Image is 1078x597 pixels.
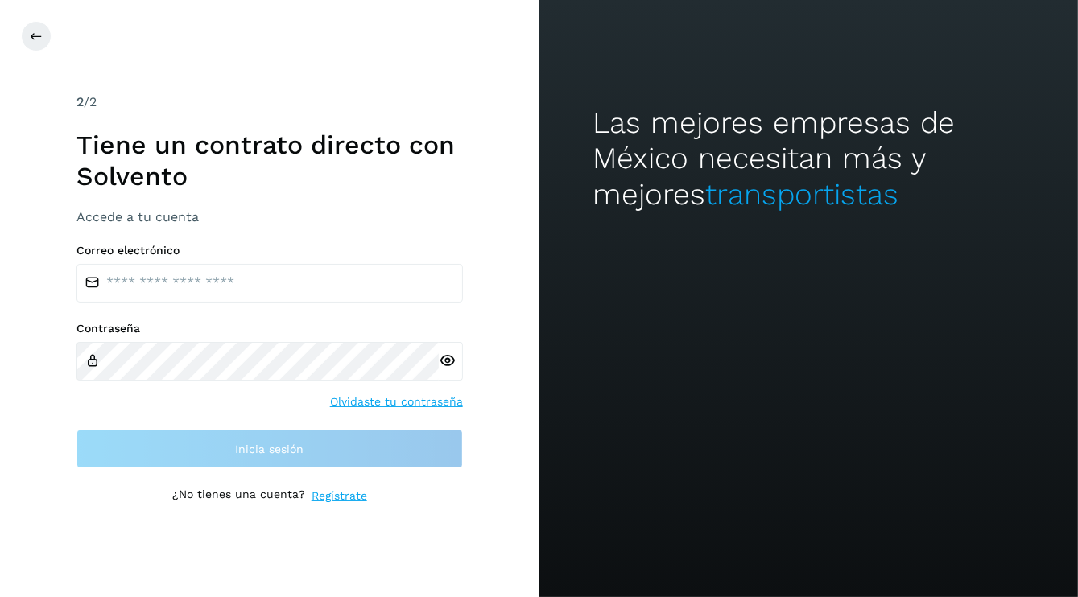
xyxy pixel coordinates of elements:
[76,322,463,336] label: Contraseña
[76,93,463,112] div: /2
[312,488,367,504] a: Regístrate
[330,393,463,410] a: Olvidaste tu contraseña
[172,488,305,504] p: ¿No tienes una cuenta?
[705,177,898,212] span: transportistas
[235,443,304,455] span: Inicia sesión
[76,244,463,257] label: Correo electrónico
[593,105,1024,212] h2: Las mejores empresas de México necesitan más y mejores
[76,430,463,468] button: Inicia sesión
[76,130,463,191] h1: Tiene un contrato directo con Solvento
[76,209,463,224] h3: Accede a tu cuenta
[76,94,84,109] span: 2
